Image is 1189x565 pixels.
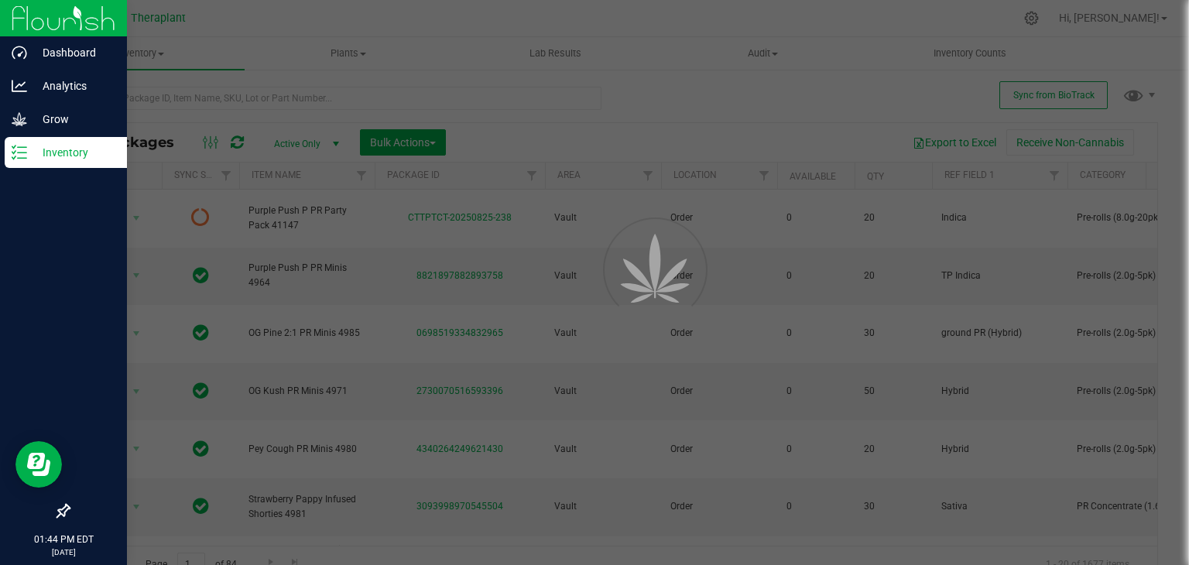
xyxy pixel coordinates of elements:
[12,145,27,160] inline-svg: Inventory
[12,45,27,60] inline-svg: Dashboard
[27,143,120,162] p: Inventory
[12,111,27,127] inline-svg: Grow
[27,43,120,62] p: Dashboard
[12,78,27,94] inline-svg: Analytics
[7,546,120,558] p: [DATE]
[15,441,62,488] iframe: Resource center
[7,532,120,546] p: 01:44 PM EDT
[27,110,120,128] p: Grow
[27,77,120,95] p: Analytics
